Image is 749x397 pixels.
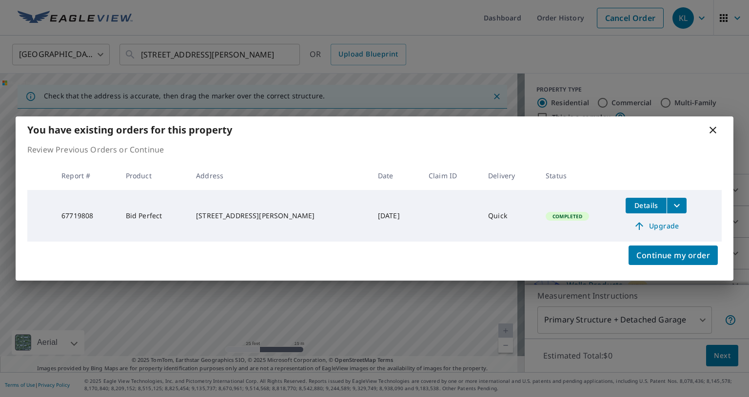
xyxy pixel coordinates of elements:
th: Status [538,161,618,190]
td: Quick [480,190,538,242]
a: Upgrade [626,218,687,234]
th: Delivery [480,161,538,190]
span: Continue my order [636,248,710,262]
span: Upgrade [631,220,681,232]
td: [DATE] [370,190,421,242]
th: Product [118,161,188,190]
th: Claim ID [421,161,480,190]
th: Date [370,161,421,190]
button: detailsBtn-67719808 [626,198,667,213]
b: You have existing orders for this property [27,123,232,136]
span: Details [631,201,661,210]
span: Completed [547,213,588,220]
td: 67719808 [54,190,118,242]
button: filesDropdownBtn-67719808 [667,198,687,213]
p: Review Previous Orders or Continue [27,144,722,155]
th: Report # [54,161,118,190]
div: [STREET_ADDRESS][PERSON_NAME] [196,211,362,221]
td: Bid Perfect [118,190,188,242]
th: Address [188,161,370,190]
button: Continue my order [629,246,718,265]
